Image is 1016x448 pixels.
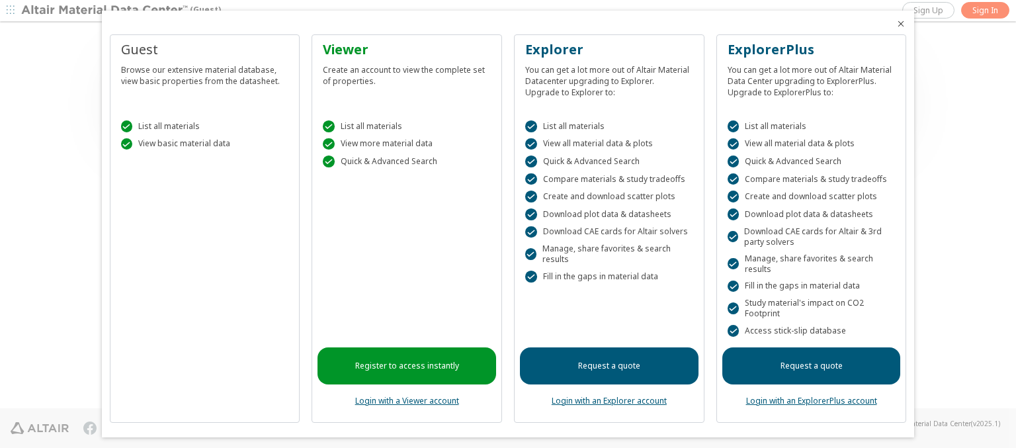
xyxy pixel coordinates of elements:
[525,173,693,185] div: Compare materials & study tradeoffs
[525,191,693,202] div: Create and download scatter plots
[525,244,693,265] div: Manage, share favorites & search results
[121,59,289,87] div: Browse our extensive material database, view basic properties from the datasheet.
[121,40,289,59] div: Guest
[728,208,896,220] div: Download plot data & datasheets
[728,253,896,275] div: Manage, share favorites & search results
[525,120,537,132] div: 
[525,248,536,260] div: 
[525,226,693,238] div: Download CAE cards for Altair solvers
[323,59,491,87] div: Create an account to view the complete set of properties.
[121,120,133,132] div: 
[355,395,459,406] a: Login with a Viewer account
[317,347,496,384] a: Register to access instantly
[525,138,693,150] div: View all material data & plots
[728,120,896,132] div: List all materials
[728,173,896,185] div: Compare materials & study tradeoffs
[728,208,740,220] div: 
[121,120,289,132] div: List all materials
[728,156,896,167] div: Quick & Advanced Search
[728,191,740,202] div: 
[746,395,877,406] a: Login with an ExplorerPlus account
[323,120,491,132] div: List all materials
[323,40,491,59] div: Viewer
[525,40,693,59] div: Explorer
[525,271,693,283] div: Fill in the gaps in material data
[552,395,667,406] a: Login with an Explorer account
[525,191,537,202] div: 
[728,325,740,337] div: 
[525,156,537,167] div: 
[525,208,537,220] div: 
[525,138,537,150] div: 
[728,281,896,292] div: Fill in the gaps in material data
[728,138,740,150] div: 
[728,226,896,247] div: Download CAE cards for Altair & 3rd party solvers
[728,120,740,132] div: 
[728,281,740,292] div: 
[323,138,491,150] div: View more material data
[728,191,896,202] div: Create and download scatter plots
[323,138,335,150] div: 
[121,138,289,150] div: View basic material data
[728,231,738,243] div: 
[896,19,906,29] button: Close
[525,59,693,98] div: You can get a lot more out of Altair Material Datacenter upgrading to Explorer. Upgrade to Explor...
[728,40,896,59] div: ExplorerPlus
[525,156,693,167] div: Quick & Advanced Search
[728,258,739,270] div: 
[728,302,739,314] div: 
[520,347,698,384] a: Request a quote
[728,298,896,319] div: Study material's impact on CO2 Footprint
[525,226,537,238] div: 
[525,120,693,132] div: List all materials
[525,173,537,185] div: 
[121,138,133,150] div: 
[323,156,335,167] div: 
[728,173,740,185] div: 
[525,208,693,220] div: Download plot data & datasheets
[525,271,537,283] div: 
[728,138,896,150] div: View all material data & plots
[323,120,335,132] div: 
[728,59,896,98] div: You can get a lot more out of Altair Material Data Center upgrading to ExplorerPlus. Upgrade to E...
[722,347,901,384] a: Request a quote
[728,325,896,337] div: Access stick-slip database
[323,156,491,167] div: Quick & Advanced Search
[728,156,740,167] div: 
